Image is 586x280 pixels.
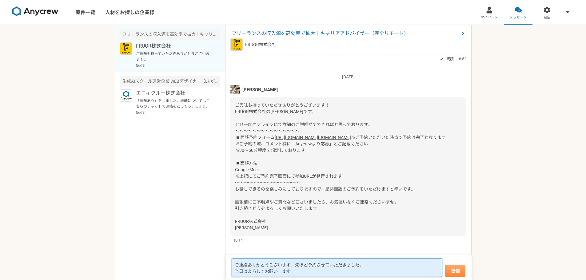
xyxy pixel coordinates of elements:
[242,86,278,93] span: [PERSON_NAME]
[120,29,220,40] div: フリーランスの収入源を高効率で拡大｜キャリアアドバイザー（完全リモート）
[245,41,276,48] p: FRUOR株式会社
[230,85,240,94] img: unnamed.jpg
[120,42,132,55] img: FRUOR%E3%83%AD%E3%82%B3%E3%82%99.png
[544,15,550,20] span: 設定
[446,55,454,63] span: 既読
[12,6,58,16] img: 8DqYSo04kwAAAAASUVORK5CYII=
[510,15,527,20] span: メッセージ
[136,98,212,109] p: 「興味あり」をしました。詳細についてはこちらのチャットで連絡をとってみましょう。
[230,38,243,51] img: FRUOR%E3%83%AD%E3%82%B3%E3%82%99.png
[232,258,442,277] textarea: ご連絡ありがとうございます、先ほど予約させていただきました。 当日はよろしくお願いします
[230,74,466,80] p: [DATE]
[445,265,465,277] button: 送信
[232,30,459,37] span: フリーランスの収入源を高効率で拡大｜キャリアアドバイザー（完全リモート）
[120,76,220,87] div: 生成AIスクール運営企業 WEBデザイナー（LPがメイン）
[235,135,446,230] span: ※ご予約いただいた時点で予約は完了となります ※ご予約の際、コメント欄に「Anycrewより応募」とご記載ください ※30〜60分程度を想定しております ◾️面談方法 Google Meet ※...
[136,89,212,97] p: エニィクルー株式会社
[481,15,498,20] span: マイページ
[235,103,372,140] span: ご興味も持っていただきありがとうございます！ FRUOR株式会社の[PERSON_NAME]です。 ぜひ一度オンラインにて詳細のご説明がでできればと思っております。 〜〜〜〜〜〜〜〜〜〜〜〜〜〜...
[457,56,466,62] span: 18:52
[233,237,243,243] span: 10:14
[136,63,220,68] p: [DATE]
[136,110,220,115] p: [DATE]
[275,135,351,140] a: [URL][DOMAIN_NAME][DOMAIN_NAME]
[136,42,212,50] p: FRUOR株式会社
[120,89,132,102] img: logo_text_blue_01.png
[136,51,212,62] p: ご興味も持っていただきありがとうございます！ FRUOR株式会社の[PERSON_NAME]です。 ぜひ一度オンラインにて詳細のご説明がでできればと思っております。 〜〜〜〜〜〜〜〜〜〜〜〜〜〜...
